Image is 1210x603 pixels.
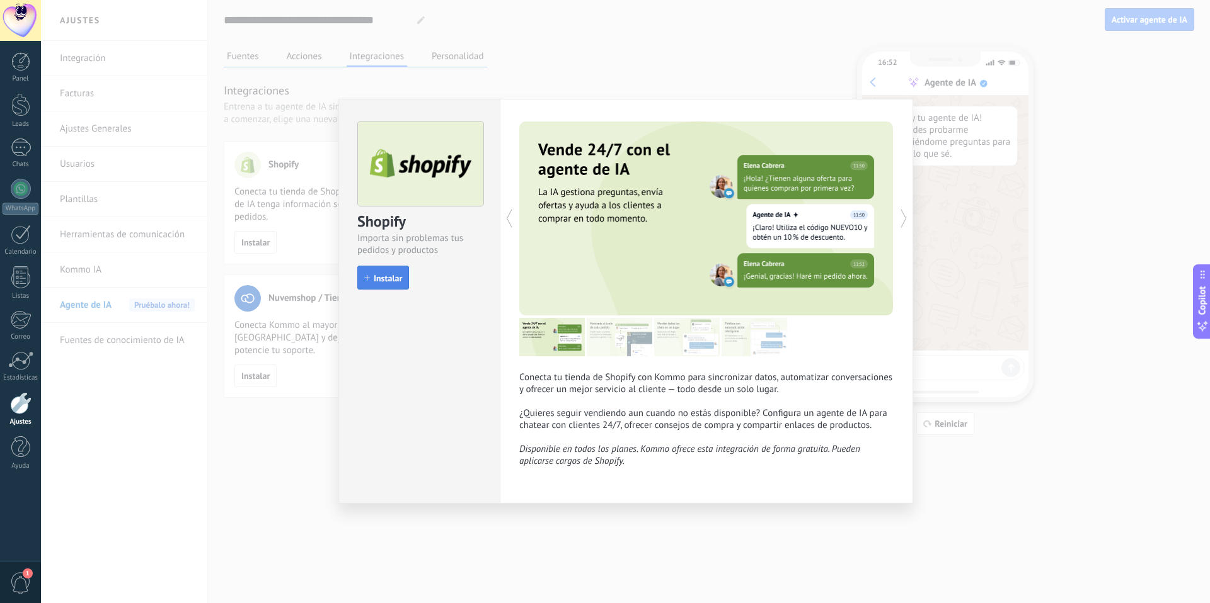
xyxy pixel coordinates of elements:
[357,232,481,256] div: Importa sin problemas tus pedidos y productos
[3,333,39,341] div: Correo
[3,374,39,382] div: Estadísticas
[3,120,39,128] div: Leads
[1196,286,1209,315] span: Copilot
[3,248,39,256] div: Calendario
[23,568,33,578] span: 1
[3,75,39,83] div: Panel
[357,266,409,290] button: Instalar
[722,318,787,356] img: tour_image_54fd9ce35fb9d09659bdbf6539407ad6.png
[519,318,585,356] img: tour_image_c3dd0ddf6bbe0f25990ca9e86557137d.png
[3,203,38,215] div: WhatsApp
[519,443,860,467] span: Disponible en todos los planes. Kommo ofrece esta integración de forma gratuita. Pueden aplicarse...
[3,161,39,169] div: Chats
[358,121,483,206] img: logo_main.png
[3,292,39,300] div: Listas
[654,318,720,356] img: tour_image_01b3b13c6947dbeefbb6382017b8908d.png
[3,462,39,470] div: Ayuda
[519,371,894,467] p: Conecta tu tienda de Shopify con Kommo para sincronizar datos, automatizar conversaciones y ofrec...
[587,318,652,356] img: tour_image_75098083e2ba18856fe99e39437bc4e0.png
[3,418,39,426] div: Ajustes
[374,274,402,283] span: Instalar
[357,211,481,232] div: Shopify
